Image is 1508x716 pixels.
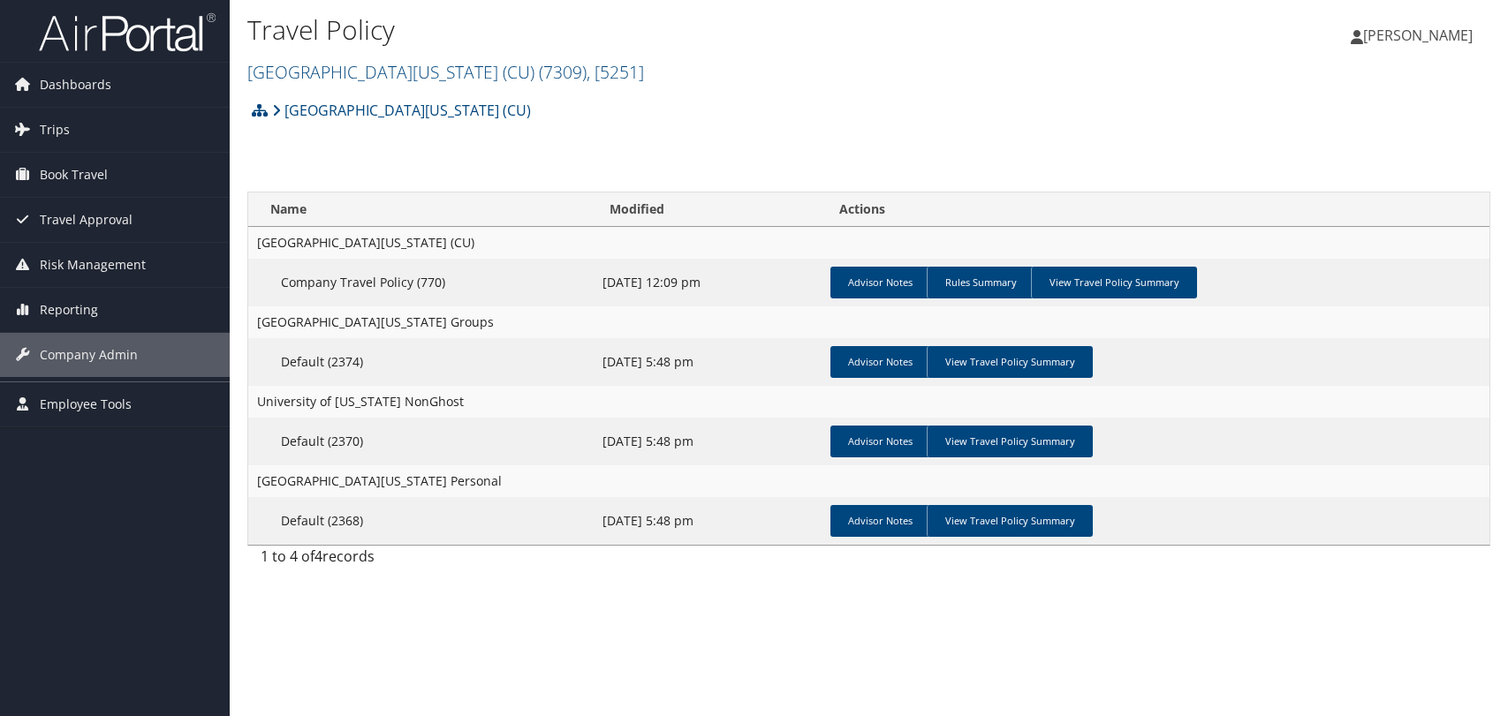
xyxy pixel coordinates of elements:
span: 4 [314,546,322,566]
span: Book Travel [40,153,108,197]
td: Default (2368) [248,497,594,545]
td: [DATE] 5:48 pm [594,497,822,545]
td: Default (2370) [248,418,594,465]
span: [PERSON_NAME] [1363,26,1473,45]
a: Rules Summary [927,267,1034,298]
a: [PERSON_NAME] [1351,9,1490,62]
span: Dashboards [40,63,111,107]
a: Advisor Notes [830,505,930,537]
td: Company Travel Policy (770) [248,259,594,306]
th: Modified: activate to sort column ascending [594,192,822,227]
span: Reporting [40,288,98,332]
span: Employee Tools [40,382,132,426]
span: , [ 5251 ] [587,60,644,84]
th: Actions [823,192,1489,227]
span: ( 7309 ) [539,60,587,84]
a: Advisor Notes [830,426,930,457]
a: [GEOGRAPHIC_DATA][US_STATE] (CU) [272,93,531,128]
td: [DATE] 5:48 pm [594,338,822,386]
td: Default (2374) [248,338,594,386]
td: [GEOGRAPHIC_DATA][US_STATE] (CU) [248,227,1489,259]
img: airportal-logo.png [39,11,216,53]
span: Travel Approval [40,198,133,242]
span: Trips [40,108,70,152]
a: View Travel Policy Summary [1031,267,1197,298]
td: [GEOGRAPHIC_DATA][US_STATE] Personal [248,465,1489,497]
span: Company Admin [40,333,138,377]
a: View Travel Policy Summary [927,505,1093,537]
th: Name: activate to sort column ascending [248,192,594,227]
a: Advisor Notes [830,267,930,298]
td: [GEOGRAPHIC_DATA][US_STATE] Groups [248,306,1489,338]
a: Advisor Notes [830,346,930,378]
td: [DATE] 12:09 pm [594,259,822,306]
span: Risk Management [40,243,146,287]
td: University of [US_STATE] NonGhost [248,386,1489,418]
div: 1 to 4 of records [261,546,545,576]
a: View Travel Policy Summary [927,426,1093,457]
a: [GEOGRAPHIC_DATA][US_STATE] (CU) [247,60,644,84]
a: View Travel Policy Summary [927,346,1093,378]
td: [DATE] 5:48 pm [594,418,822,465]
h1: Travel Policy [247,11,1076,49]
